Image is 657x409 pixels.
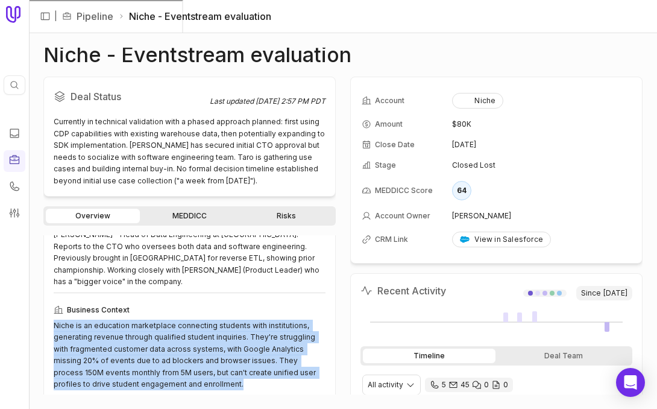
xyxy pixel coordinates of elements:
[425,378,513,392] div: 5 calls and 45 email threads
[452,206,631,226] td: [PERSON_NAME]
[239,209,333,223] a: Risks
[375,119,403,129] span: Amount
[375,211,430,221] span: Account Owner
[452,140,476,150] time: [DATE]
[54,116,325,186] div: Currently in technical validation with a phased approach planned: first using CDP capabilities wi...
[46,209,140,223] a: Overview
[36,7,54,25] button: Expand sidebar
[460,235,543,244] div: View in Salesforce
[77,9,113,24] a: Pipeline
[375,160,396,170] span: Stage
[363,349,495,363] div: Timeline
[498,349,630,363] div: Deal Team
[210,97,325,106] div: Last updated
[118,9,271,24] li: Niche - Eventstream evaluation
[452,181,471,200] div: 64
[452,93,503,109] button: Niche
[360,284,446,298] h2: Recent Activity
[452,156,631,175] td: Closed Lost
[375,186,433,195] span: MEDDICC Score
[452,115,631,134] td: $80K
[54,303,325,317] div: Business Context
[576,286,632,300] span: Since
[452,232,551,247] a: View in Salesforce
[616,368,645,397] div: Open Intercom Messenger
[142,209,236,223] a: MEDDICC
[43,48,351,62] h1: Niche - Eventstream evaluation
[375,96,404,106] span: Account
[54,320,325,390] div: Niche is an education marketplace connecting students with institutions, generating revenue throu...
[54,87,210,106] h2: Deal Status
[54,9,57,24] span: |
[54,229,325,288] div: [PERSON_NAME] - Head of Data Engineering at [GEOGRAPHIC_DATA]. Reports to the CTO who oversees bo...
[375,235,408,244] span: CRM Link
[460,96,495,106] div: Niche
[375,140,415,150] span: Close Date
[256,97,325,106] time: [DATE] 2:57 PM PDT
[603,288,627,298] time: [DATE]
